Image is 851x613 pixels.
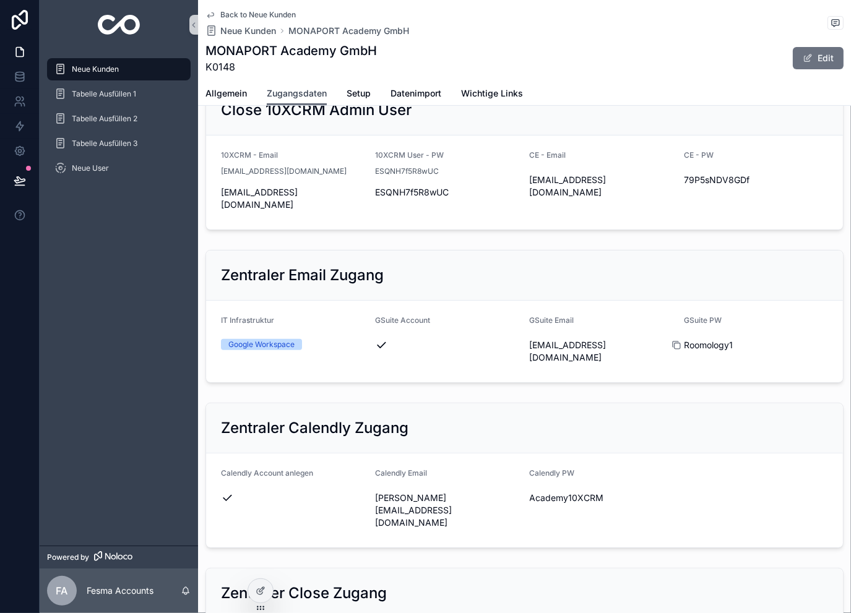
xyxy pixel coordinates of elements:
a: Tabelle Ausfüllen 2 [47,108,191,130]
span: 79P5sNDV8GDf [684,174,828,186]
p: Fesma Accounts [87,585,153,597]
span: ESQNH7f5R8wUC [375,166,439,176]
a: Neue Kunden [47,58,191,80]
a: Neue Kunden [205,25,276,37]
a: Powered by [40,546,198,568]
span: GSuite Email [530,315,574,325]
span: GSuite Account [375,315,430,325]
a: Back to Neue Kunden [205,10,296,20]
span: Allgemein [205,87,247,100]
a: MONAPORT Academy GmbH [288,25,409,37]
span: Calendly Email [375,468,427,478]
a: Setup [347,82,371,107]
span: Back to Neue Kunden [220,10,296,20]
span: Tabelle Ausfüllen 2 [72,114,137,124]
span: Wichtige Links [461,87,523,100]
a: Allgemein [205,82,247,107]
span: Academy10XCRM [530,492,674,504]
span: K0148 [205,59,377,74]
button: Edit [793,47,844,69]
span: Setup [347,87,371,100]
span: CE - PW [684,150,714,160]
span: Calendly PW [530,468,575,478]
a: Wichtige Links [461,82,523,107]
span: [EMAIL_ADDRESS][DOMAIN_NAME] [530,339,674,364]
span: Neue Kunden [72,64,119,74]
h2: Close 10XCRM Admin User [221,100,412,120]
span: Neue Kunden [220,25,276,37]
a: Tabelle Ausfüllen 3 [47,132,191,155]
span: Calendly Account anlegen [221,468,313,478]
span: GSuite PW [684,315,722,325]
a: Tabelle Ausfüllen 1 [47,83,191,105]
h1: MONAPORT Academy GmbH [205,42,377,59]
img: App logo [98,15,140,35]
span: Tabelle Ausfüllen 3 [72,139,137,148]
a: Zugangsdaten [267,82,327,106]
h2: Zentraler Calendly Zugang [221,418,408,438]
span: Neue User [72,163,109,173]
span: [EMAIL_ADDRESS][DOMAIN_NAME] [221,186,365,211]
span: [EMAIL_ADDRESS][DOMAIN_NAME] [530,174,674,199]
span: [PERSON_NAME][EMAIL_ADDRESS][DOMAIN_NAME] [375,492,519,529]
span: CE - Email [530,150,566,160]
span: FA [56,583,68,598]
span: IT Infrastruktur [221,315,274,325]
span: Datenimport [391,87,441,100]
span: Powered by [47,552,89,562]
h2: Zentraler Email Zugang [221,265,384,285]
span: Roomology1 [684,339,828,351]
div: Google Workspace [228,339,295,350]
span: ESQNH7f5R8wUC [375,186,519,199]
h2: Zentraler Close Zugang [221,583,387,603]
a: Neue User [47,157,191,179]
span: 10XCRM - Email [221,150,278,160]
span: [EMAIL_ADDRESS][DOMAIN_NAME] [221,166,347,176]
a: Datenimport [391,82,441,107]
div: scrollable content [40,49,198,195]
span: Zugangsdaten [267,87,327,100]
span: Tabelle Ausfüllen 1 [72,89,136,99]
span: 10XCRM User - PW [375,150,444,160]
